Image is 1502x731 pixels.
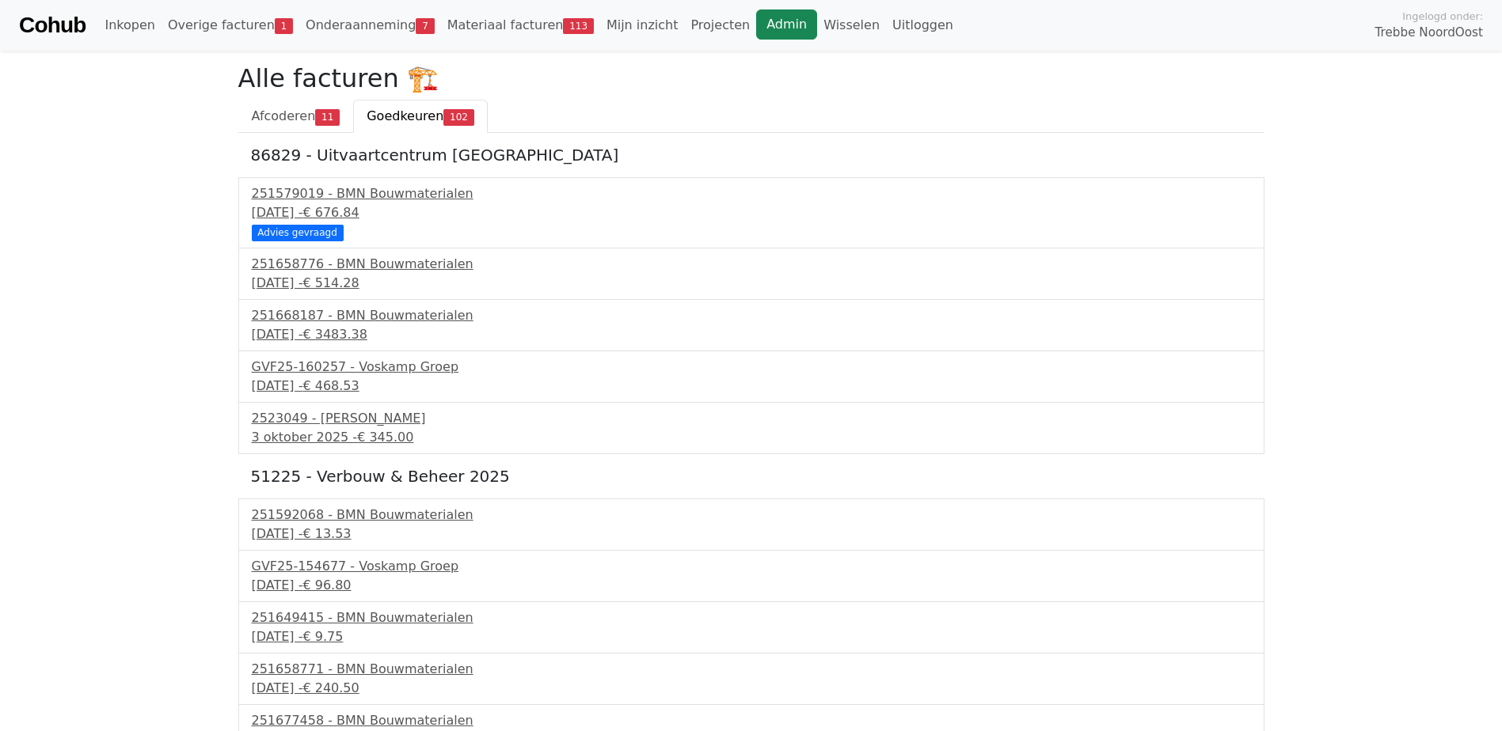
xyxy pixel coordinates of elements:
[252,203,1251,222] div: [DATE] -
[252,358,1251,377] div: GVF25-160257 - Voskamp Groep
[252,576,1251,595] div: [DATE] -
[252,679,1251,698] div: [DATE] -
[252,428,1251,447] div: 3 oktober 2025 -
[367,108,443,123] span: Goedkeuren
[302,629,343,644] span: € 9.75
[98,9,161,41] a: Inkopen
[563,18,594,34] span: 113
[357,430,413,445] span: € 345.00
[238,63,1264,93] h2: Alle facturen 🏗️
[252,358,1251,396] a: GVF25-160257 - Voskamp Groep[DATE] -€ 468.53
[252,660,1251,679] div: 251658771 - BMN Bouwmaterialen
[251,467,1252,486] h5: 51225 - Verbouw & Beheer 2025
[299,9,441,41] a: Onderaanneming7
[162,9,299,41] a: Overige facturen1
[684,9,756,41] a: Projecten
[1402,9,1483,24] span: Ingelogd onder:
[252,274,1251,293] div: [DATE] -
[252,608,1251,646] a: 251649415 - BMN Bouwmaterialen[DATE] -€ 9.75
[238,100,354,133] a: Afcoderen11
[252,225,344,241] div: Advies gevraagd
[275,18,293,34] span: 1
[252,409,1251,447] a: 2523049 - [PERSON_NAME]3 oktober 2025 -€ 345.00
[252,255,1251,274] div: 251658776 - BMN Bouwmaterialen
[302,378,359,393] span: € 468.53
[252,108,316,123] span: Afcoderen
[252,506,1251,525] div: 251592068 - BMN Bouwmaterialen
[252,184,1251,239] a: 251579019 - BMN Bouwmaterialen[DATE] -€ 676.84 Advies gevraagd
[600,9,685,41] a: Mijn inzicht
[756,9,817,40] a: Admin
[252,557,1251,576] div: GVF25-154677 - Voskamp Groep
[252,506,1251,544] a: 251592068 - BMN Bouwmaterialen[DATE] -€ 13.53
[252,608,1251,627] div: 251649415 - BMN Bouwmaterialen
[353,100,488,133] a: Goedkeuren102
[302,327,367,342] span: € 3483.38
[315,109,340,125] span: 11
[302,680,359,695] span: € 240.50
[1375,24,1483,42] span: Trebbe NoordOost
[252,627,1251,646] div: [DATE] -
[443,109,474,125] span: 102
[252,557,1251,595] a: GVF25-154677 - Voskamp Groep[DATE] -€ 96.80
[252,306,1251,325] div: 251668187 - BMN Bouwmaterialen
[886,9,960,41] a: Uitloggen
[817,9,886,41] a: Wisselen
[302,275,359,290] span: € 514.28
[252,184,1251,203] div: 251579019 - BMN Bouwmaterialen
[416,18,434,34] span: 7
[251,146,1252,165] h5: 86829 - Uitvaartcentrum [GEOGRAPHIC_DATA]
[252,325,1251,344] div: [DATE] -
[302,578,351,593] span: € 96.80
[252,525,1251,544] div: [DATE] -
[252,306,1251,344] a: 251668187 - BMN Bouwmaterialen[DATE] -€ 3483.38
[252,377,1251,396] div: [DATE] -
[252,660,1251,698] a: 251658771 - BMN Bouwmaterialen[DATE] -€ 240.50
[252,711,1251,730] div: 251677458 - BMN Bouwmaterialen
[441,9,600,41] a: Materiaal facturen113
[252,409,1251,428] div: 2523049 - [PERSON_NAME]
[252,255,1251,293] a: 251658776 - BMN Bouwmaterialen[DATE] -€ 514.28
[19,6,86,44] a: Cohub
[302,526,351,541] span: € 13.53
[302,205,359,220] span: € 676.84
